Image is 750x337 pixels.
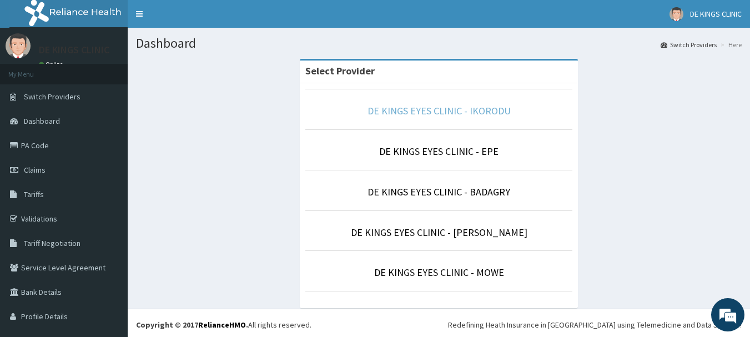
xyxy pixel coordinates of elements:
p: DE KINGS CLINIC [39,45,109,55]
a: DE KINGS EYES CLINIC - IKORODU [368,104,511,117]
span: DE KINGS CLINIC [690,9,742,19]
span: Dashboard [24,116,60,126]
a: RelianceHMO [198,320,246,330]
a: Online [39,61,66,68]
div: Redefining Heath Insurance in [GEOGRAPHIC_DATA] using Telemedicine and Data Science! [448,319,742,330]
h1: Dashboard [136,36,742,51]
img: User Image [6,33,31,58]
a: DE KINGS EYES CLINIC - BADAGRY [368,185,510,198]
span: Tariff Negotiation [24,238,80,248]
strong: Copyright © 2017 . [136,320,248,330]
span: Switch Providers [24,92,80,102]
span: Claims [24,165,46,175]
img: User Image [670,7,683,21]
span: Tariffs [24,189,44,199]
a: DE KINGS EYES CLINIC - MOWE [374,266,504,279]
li: Here [718,40,742,49]
a: DE KINGS EYES CLINIC - [PERSON_NAME] [351,226,527,239]
a: Switch Providers [661,40,717,49]
a: DE KINGS EYES CLINIC - EPE [379,145,499,158]
strong: Select Provider [305,64,375,77]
